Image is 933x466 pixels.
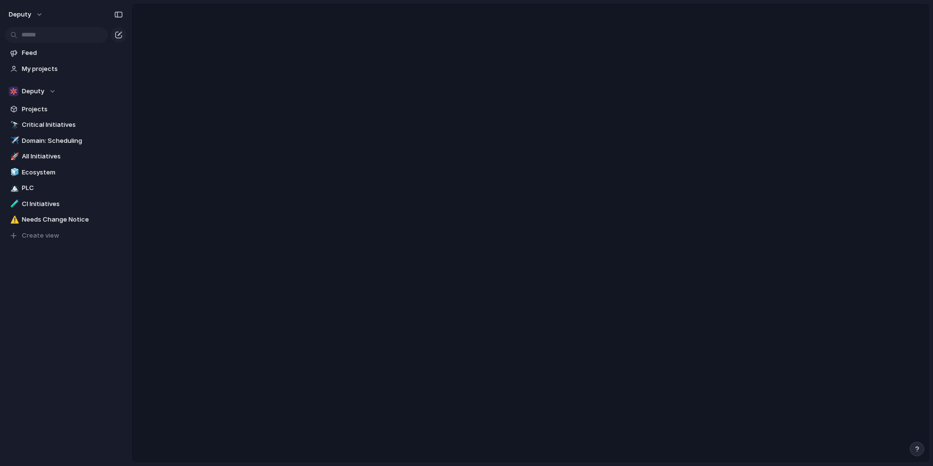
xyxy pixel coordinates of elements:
[22,120,123,130] span: Critical Initiatives
[22,168,123,177] span: Ecosystem
[5,228,126,243] button: Create view
[9,136,18,146] button: ✈️
[22,199,123,209] span: CI Initiatives
[22,215,123,224] span: Needs Change Notice
[5,181,126,195] a: 🏔️PLC
[22,104,123,114] span: Projects
[22,64,123,74] span: My projects
[5,46,126,60] a: Feed
[22,86,44,96] span: Deputy
[4,7,48,22] button: deputy
[5,212,126,227] a: ⚠️Needs Change Notice
[10,151,17,162] div: 🚀
[22,136,123,146] span: Domain: Scheduling
[5,197,126,211] a: 🧪CI Initiatives
[22,48,123,58] span: Feed
[5,102,126,117] a: Projects
[9,215,18,224] button: ⚠️
[5,165,126,180] a: 🧊Ecosystem
[5,118,126,132] a: 🔭Critical Initiatives
[10,198,17,209] div: 🧪
[10,183,17,194] div: 🏔️
[5,62,126,76] a: My projects
[22,152,123,161] span: All Initiatives
[9,10,31,19] span: deputy
[9,168,18,177] button: 🧊
[9,183,18,193] button: 🏔️
[10,135,17,146] div: ✈️
[9,199,18,209] button: 🧪
[9,152,18,161] button: 🚀
[22,183,123,193] span: PLC
[5,84,126,99] button: Deputy
[10,120,17,131] div: 🔭
[10,214,17,225] div: ⚠️
[5,134,126,148] a: ✈️Domain: Scheduling
[5,149,126,164] a: 🚀All Initiatives
[9,120,18,130] button: 🔭
[10,167,17,178] div: 🧊
[22,231,59,241] span: Create view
